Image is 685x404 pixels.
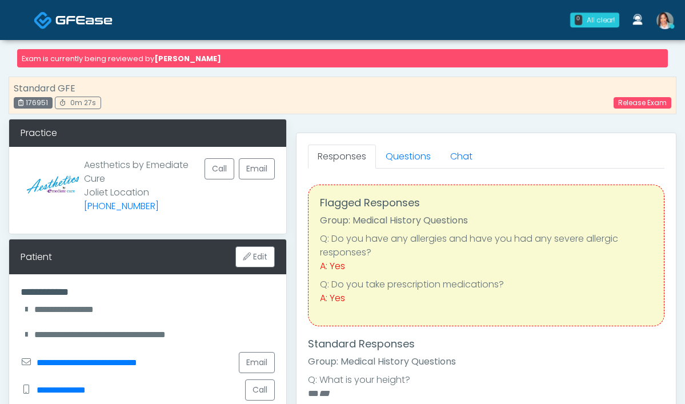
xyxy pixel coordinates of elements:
[320,214,468,227] strong: Group: Medical History Questions
[239,158,275,179] a: Email
[320,278,652,291] li: Q: Do you take prescription medications?
[308,373,664,387] li: Q: What is your height?
[34,11,53,30] img: Docovia
[154,54,221,63] strong: [PERSON_NAME]
[575,15,582,25] div: 0
[320,197,652,209] h4: Flagged Responses
[308,355,456,368] strong: Group: Medical History Questions
[84,199,159,213] a: [PHONE_NUMBER]
[9,119,286,147] div: Practice
[308,338,664,350] h4: Standard Responses
[22,54,221,63] small: Exam is currently being reviewed by
[205,158,234,179] button: Call
[84,158,205,213] p: Aesthetics by Emediate Cure Joliet Location
[239,352,275,373] a: Email
[21,250,52,264] div: Patient
[320,232,652,259] li: Q: Do you have any allergies and have you had any severe allergic responses?
[21,158,84,222] img: Provider image
[55,14,113,26] img: Docovia
[70,98,96,107] span: 0m 27s
[34,1,113,38] a: Docovia
[614,97,671,109] a: Release Exam
[440,145,482,169] a: Chat
[235,246,275,267] button: Edit
[376,145,440,169] a: Questions
[14,82,75,95] strong: Standard GFE
[320,291,652,305] div: A: Yes
[563,8,626,32] a: 0 All clear!
[245,379,275,401] button: Call
[308,145,376,169] a: Responses
[14,97,53,109] div: 176951
[587,15,615,25] div: All clear!
[656,12,674,29] img: Jennifer Ekeh
[320,259,652,273] div: A: Yes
